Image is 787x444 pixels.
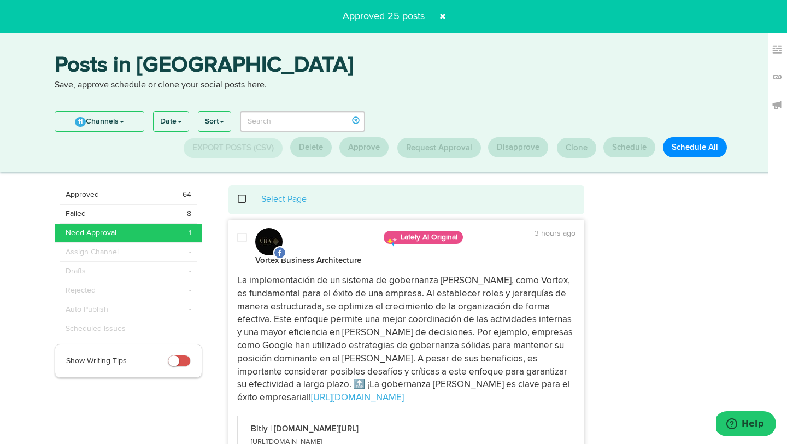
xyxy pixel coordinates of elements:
[66,323,126,334] span: Scheduled Issues
[66,227,116,238] span: Need Approval
[290,137,332,157] button: Delete
[311,393,404,402] a: [URL][DOMAIN_NAME]
[406,144,472,152] span: Request Approval
[603,137,655,157] button: Schedule
[488,137,548,157] button: Disapprove
[261,195,307,204] a: Select Page
[557,138,596,158] button: Clone
[255,256,361,265] strong: Vortex Business Architecture
[772,100,783,110] img: announcements_off.svg
[66,247,119,258] span: Assign Channel
[75,117,86,127] span: 11
[273,246,286,259] img: facebook.svg
[189,304,191,315] span: -
[189,266,191,277] span: -
[189,227,191,238] span: 1
[237,274,576,405] p: La implementación de un sistema de gobernanza [PERSON_NAME], como Vortex, es fundamental para el ...
[66,357,127,365] span: Show Writing Tips
[66,304,108,315] span: Auto Publish
[66,285,96,296] span: Rejected
[251,425,359,433] p: Bitly | [DOMAIN_NAME][URL]
[189,323,191,334] span: -
[240,111,365,132] input: Search
[187,208,191,219] span: 8
[66,266,86,277] span: Drafts
[386,236,397,247] img: sparkles.png
[189,285,191,296] span: -
[566,144,588,152] span: Clone
[336,11,431,21] span: Approved 25 posts
[716,411,776,439] iframe: Opens a widget where you can find more information
[198,112,231,131] a: Sort
[154,112,189,131] a: Date
[772,72,783,83] img: links_off.svg
[397,138,481,158] button: Request Approval
[384,231,463,244] span: Lately AI Original
[255,228,283,255] img: picture
[189,247,191,258] span: -
[535,230,575,237] time: 3 hours ago
[55,112,144,131] a: 11Channels
[772,44,783,55] img: keywords_off.svg
[663,137,727,157] button: Schedule All
[55,79,732,92] p: Save, approve schedule or clone your social posts here.
[184,138,283,158] button: Export Posts (CSV)
[66,189,99,200] span: Approved
[66,208,86,219] span: Failed
[55,55,732,79] h3: Posts in [GEOGRAPHIC_DATA]
[339,137,389,157] button: Approve
[183,189,191,200] span: 64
